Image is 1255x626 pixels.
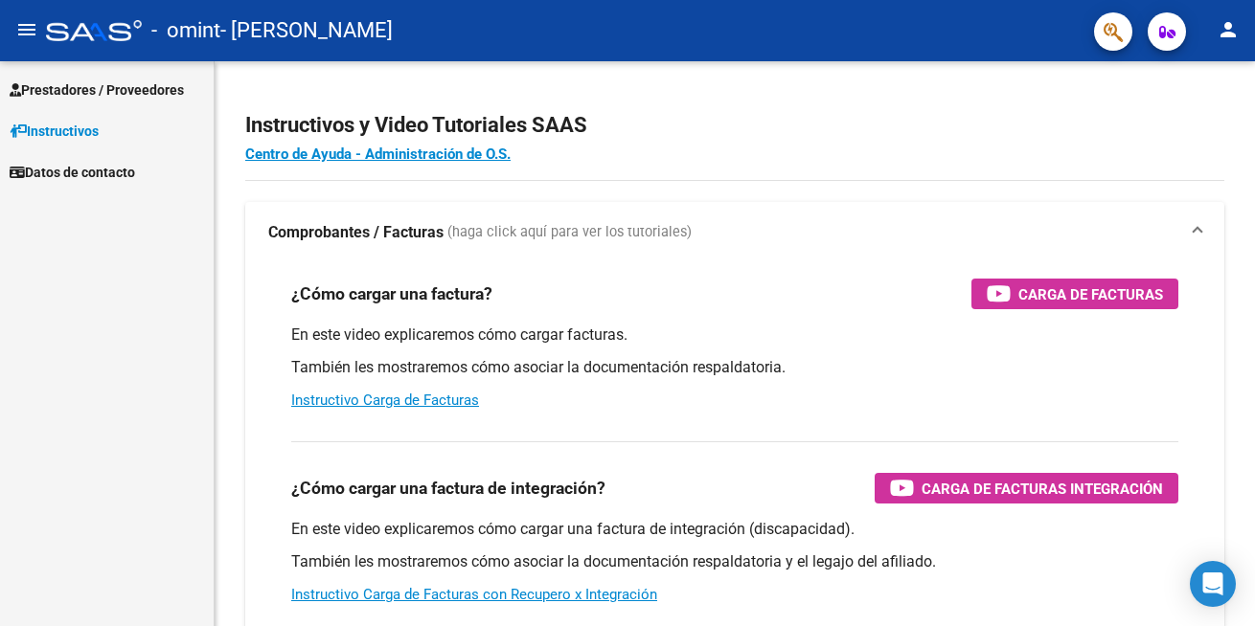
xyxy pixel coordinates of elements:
span: - omint [151,10,220,52]
span: - [PERSON_NAME] [220,10,393,52]
strong: Comprobantes / Facturas [268,222,444,243]
span: Carga de Facturas [1018,282,1163,306]
a: Centro de Ayuda - Administración de O.S. [245,145,511,163]
p: También les mostraremos cómo asociar la documentación respaldatoria. [291,357,1178,378]
a: Instructivo Carga de Facturas [291,391,479,409]
button: Carga de Facturas [971,279,1178,309]
a: Instructivo Carga de Facturas con Recupero x Integración [291,586,657,603]
p: En este video explicaremos cómo cargar facturas. [291,324,1178,346]
span: Datos de contacto [10,162,135,183]
h2: Instructivos y Video Tutoriales SAAS [245,107,1224,144]
mat-icon: menu [15,18,38,41]
span: Prestadores / Proveedores [10,79,184,101]
button: Carga de Facturas Integración [875,473,1178,503]
span: (haga click aquí para ver los tutoriales) [447,222,692,243]
div: Open Intercom Messenger [1190,561,1236,607]
h3: ¿Cómo cargar una factura de integración? [291,475,605,502]
p: También les mostraremos cómo asociar la documentación respaldatoria y el legajo del afiliado. [291,551,1178,572]
p: En este video explicaremos cómo cargar una factura de integración (discapacidad). [291,519,1178,540]
mat-expansion-panel-header: Comprobantes / Facturas (haga click aquí para ver los tutoriales) [245,202,1224,263]
span: Carga de Facturas Integración [922,477,1163,501]
span: Instructivos [10,121,99,142]
h3: ¿Cómo cargar una factura? [291,280,492,307]
mat-icon: person [1217,18,1240,41]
